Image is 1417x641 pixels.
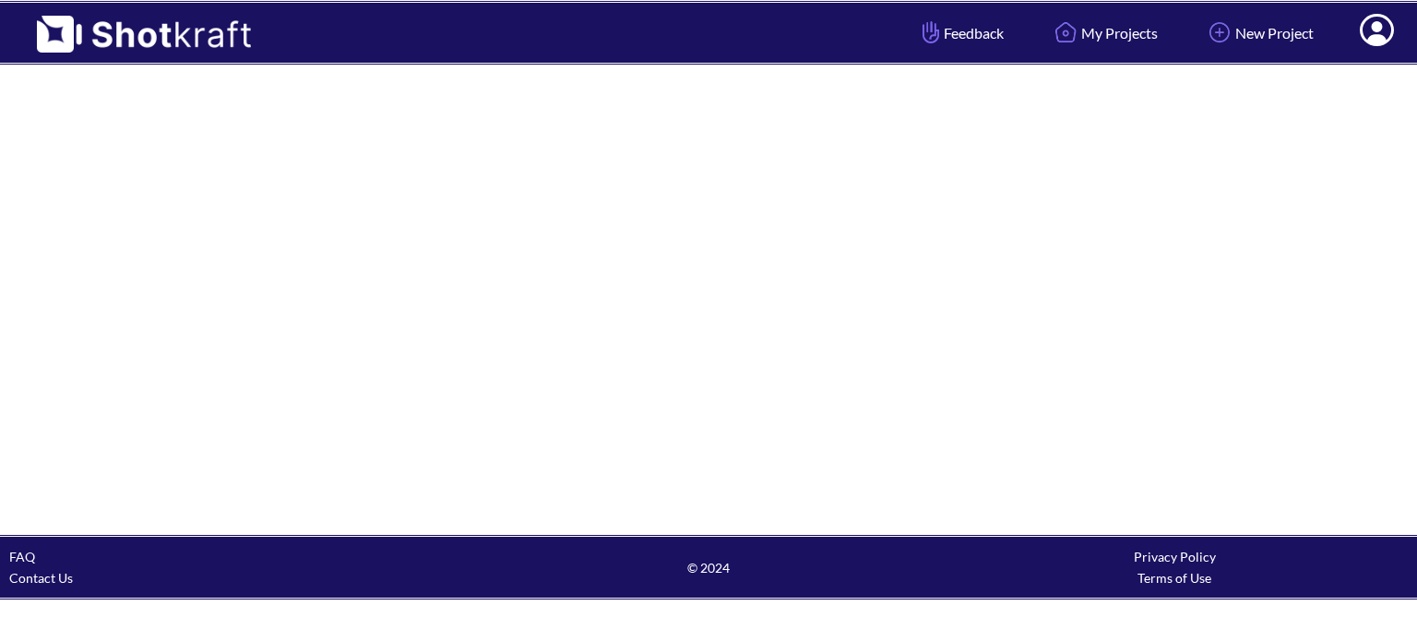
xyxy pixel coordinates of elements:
[1050,17,1081,48] img: Home Icon
[942,546,1408,567] div: Privacy Policy
[9,570,73,586] a: Contact Us
[1036,8,1172,57] a: My Projects
[1190,8,1328,57] a: New Project
[942,567,1408,588] div: Terms of Use
[918,17,944,48] img: Hand Icon
[918,22,1004,43] span: Feedback
[1204,17,1235,48] img: Add Icon
[475,557,941,578] span: © 2024
[9,549,35,564] a: FAQ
